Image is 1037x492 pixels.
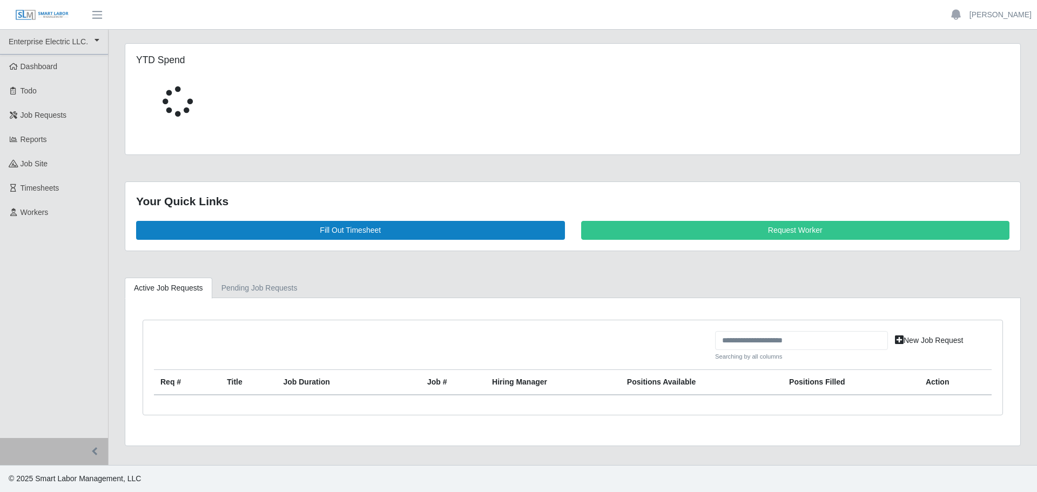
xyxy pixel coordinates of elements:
[220,370,277,395] th: Title
[783,370,919,395] th: Positions Filled
[154,370,220,395] th: Req #
[21,62,58,71] span: Dashboard
[15,9,69,21] img: SLM Logo
[621,370,783,395] th: Positions Available
[136,193,1009,210] div: Your Quick Links
[21,111,67,119] span: Job Requests
[21,135,47,144] span: Reports
[888,331,971,350] a: New Job Request
[9,474,141,483] span: © 2025 Smart Labor Management, LLC
[581,221,1010,240] a: Request Worker
[21,208,49,217] span: Workers
[277,370,395,395] th: Job Duration
[21,86,37,95] span: Todo
[212,278,307,299] a: Pending Job Requests
[486,370,621,395] th: Hiring Manager
[21,184,59,192] span: Timesheets
[125,278,212,299] a: Active Job Requests
[969,9,1032,21] a: [PERSON_NAME]
[421,370,486,395] th: Job #
[136,55,416,66] h5: YTD Spend
[919,370,992,395] th: Action
[21,159,48,168] span: job site
[715,352,888,361] small: Searching by all columns
[136,221,565,240] a: Fill Out Timesheet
